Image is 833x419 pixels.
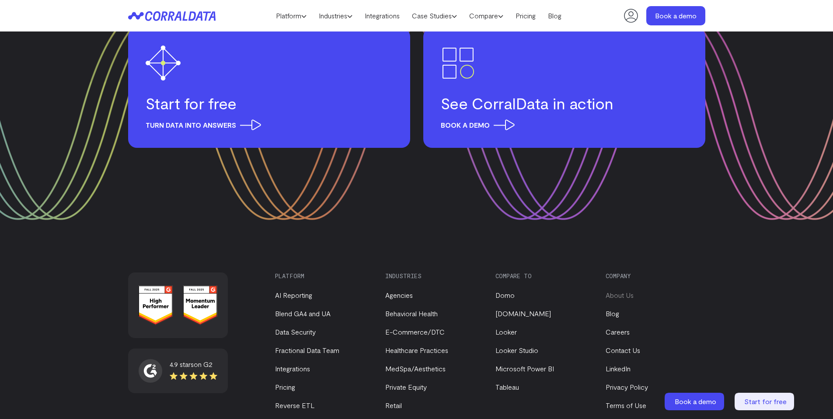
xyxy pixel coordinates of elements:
[495,383,519,391] a: Tableau
[275,364,310,373] a: Integrations
[495,346,538,354] a: Looker Studio
[137,3,153,20] button: Home
[275,309,331,318] a: Blend GA4 and UA
[313,9,359,22] a: Industries
[139,359,217,383] a: 4.9 starson G2
[275,346,339,354] a: Fractional Data Team
[542,9,568,22] a: Blog
[385,309,438,318] a: Behavioral Health
[495,291,515,299] a: Domo
[275,401,314,409] a: Reverse ETL
[128,28,410,148] a: Start for free Turn data into answers
[606,383,648,391] a: Privacy Policy
[134,286,141,293] button: Emoji picker
[385,328,445,336] a: E-Commerce/DTC
[153,3,169,19] div: Close
[275,291,312,299] a: AI Reporting
[744,397,787,405] span: Start for free
[7,50,143,104] div: Welcome back 👋If you have any questions about our pricing, I’m here to help! 🙂[PERSON_NAME][PERSO...
[735,393,796,410] a: Start for free
[385,401,402,409] a: Retail
[7,50,168,123] div: Alex says…
[441,94,688,113] h3: See CorralData in action
[606,346,640,354] a: Contact Us
[270,9,313,22] a: Platform
[25,5,39,19] div: Profile image for Alex
[14,90,136,99] div: [PERSON_NAME]
[385,272,481,279] h3: Industries
[495,309,551,318] a: [DOMAIN_NAME]
[463,9,509,22] a: Compare
[606,291,634,299] a: About Us
[359,9,406,22] a: Integrations
[6,3,22,20] button: go back
[42,11,81,20] p: Active [DATE]
[170,359,217,370] div: 4.9 stars
[275,328,316,336] a: Data Security
[14,238,160,261] input: Your email
[606,364,631,373] a: LinkedIn
[146,94,393,113] h3: Start for free
[275,383,295,391] a: Pricing
[606,309,619,318] a: Blog
[148,283,162,297] button: Send a message…
[406,9,463,22] a: Case Studies
[441,119,515,130] span: Book a demo
[385,383,427,391] a: Private Equity
[385,346,448,354] a: Healthcare Practices
[675,397,716,405] span: Book a demo
[495,328,517,336] a: Looker
[194,360,213,368] span: on G2
[14,56,136,64] div: Welcome back 👋
[509,9,542,22] a: Pricing
[146,119,261,130] span: Turn data into answers
[606,272,701,279] h3: Company
[495,272,591,279] h3: Compare to
[42,4,99,11] h1: [PERSON_NAME]
[385,291,413,299] a: Agencies
[665,393,726,410] a: Book a demo
[385,364,446,373] a: MedSpa/Aesthetics
[495,364,554,373] a: Microsoft Power BI
[606,328,630,336] a: Careers
[606,401,646,409] a: Terms of Use
[275,272,370,279] h3: Platform
[423,28,705,148] a: See CorralData in action Book a demo
[14,69,136,86] div: If you have any questions about our pricing, I’m here to help! 🙂
[14,105,87,111] div: [PERSON_NAME] • Just now
[9,261,166,276] textarea: Message…
[646,6,705,25] a: Book a demo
